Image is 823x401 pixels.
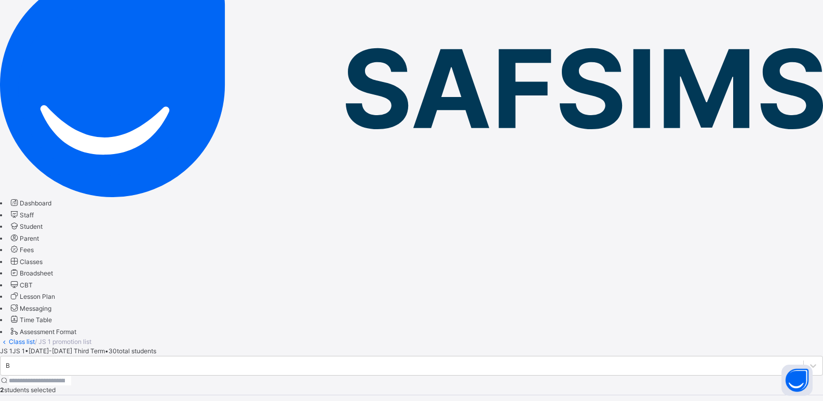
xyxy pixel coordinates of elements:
[781,365,813,396] button: Open asap
[20,234,39,242] span: Parent
[9,258,43,266] a: Classes
[9,211,34,219] a: Staff
[20,293,55,300] span: Lesson Plan
[35,338,91,345] span: / JS 1 promotion list
[20,269,53,277] span: Broadsheet
[9,293,55,300] a: Lesson Plan
[20,316,52,324] span: Time Table
[9,305,51,312] a: Messaging
[9,246,34,254] a: Fees
[20,211,34,219] span: Staff
[9,316,52,324] a: Time Table
[20,328,76,336] span: Assessment Format
[20,246,34,254] span: Fees
[20,281,33,289] span: CBT
[9,199,51,207] a: Dashboard
[6,361,10,370] div: B
[20,223,43,230] span: Student
[9,269,53,277] a: Broadsheet
[9,234,39,242] a: Parent
[20,258,43,266] span: Classes
[9,338,35,345] a: Class list
[20,305,51,312] span: Messaging
[9,281,33,289] a: CBT
[20,199,51,207] span: Dashboard
[12,347,156,355] span: JS 1 • [DATE]-[DATE] Third Term • 30 total students
[9,328,76,336] a: Assessment Format
[9,223,43,230] a: Student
